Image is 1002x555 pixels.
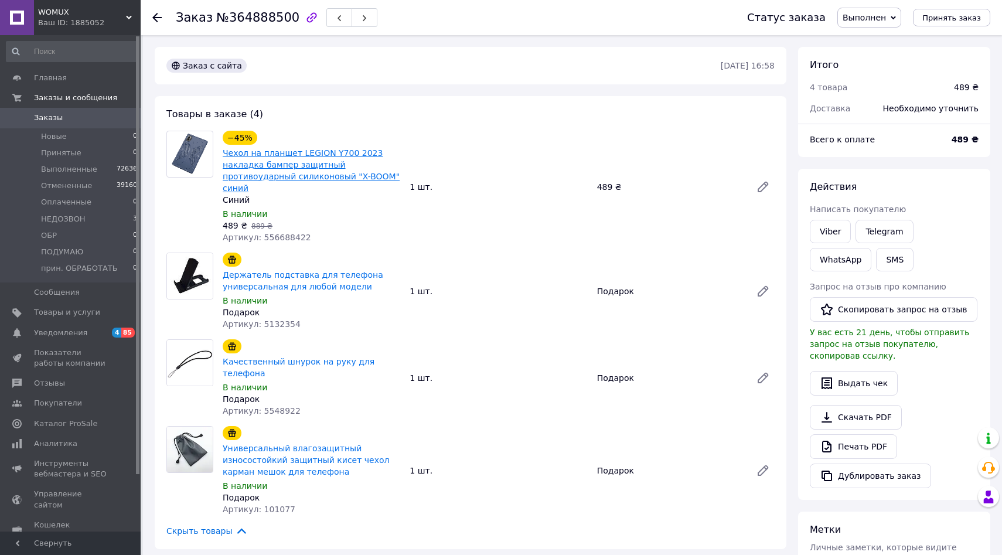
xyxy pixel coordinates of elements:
a: Редактировать [751,280,775,303]
span: Оплаченные [41,197,91,207]
span: Аналитика [34,438,77,449]
span: В наличии [223,383,267,392]
button: Дублировать заказ [810,464,931,488]
span: Товары и услуги [34,307,100,318]
div: Подарок [592,370,747,386]
span: У вас есть 21 день, чтобы отправить запрос на отзыв покупателю, скопировав ссылку. [810,328,969,360]
span: 3 [133,214,137,224]
button: Принять заказ [913,9,990,26]
div: 1 шт. [405,462,592,479]
span: Новые [41,131,67,142]
a: Редактировать [751,459,775,482]
div: Подарок [223,307,400,318]
span: Отзывы [34,378,65,389]
span: Товары в заказе (4) [166,108,263,120]
a: Редактировать [751,366,775,390]
span: 85 [121,328,135,338]
span: 0 [133,148,137,158]
span: Выполненные [41,164,97,175]
span: Артикул: 5548922 [223,406,301,416]
div: Вернуться назад [152,12,162,23]
span: Заказы и сообщения [34,93,117,103]
span: ПОДУМАЮ [41,247,83,257]
button: Скопировать запрос на отзыв [810,297,977,322]
span: 889 ₴ [251,222,272,230]
span: 4 товара [810,83,847,92]
span: Действия [810,181,857,192]
div: Подарок [223,492,400,503]
div: 489 ₴ [592,179,747,195]
img: Качественный шнурок на руку для телефона [167,340,213,386]
span: Заказы [34,113,63,123]
span: Главная [34,73,67,83]
span: Скрыть товары [166,525,248,537]
a: Чехол на планшет LEGION Y700 2023 накладка бампер защитный противоударный силиконовый "X-BOOM" синий [223,148,400,193]
a: Telegram [856,220,913,243]
span: В наличии [223,209,267,219]
span: Каталог ProSale [34,418,97,429]
div: Синий [223,194,400,206]
a: Редактировать [751,175,775,199]
span: Артикул: 556688422 [223,233,311,242]
span: Выполнен [843,13,886,22]
span: Принять заказ [922,13,981,22]
div: 489 ₴ [954,81,979,93]
div: Подарок [223,393,400,405]
span: Управление сайтом [34,489,108,510]
span: Артикул: 5132354 [223,319,301,329]
button: Выдать чек [810,371,898,396]
span: Сообщения [34,287,80,298]
button: SMS [876,248,914,271]
a: Скачать PDF [810,405,902,430]
div: Необходимо уточнить [876,96,986,121]
a: Качественный шнурок на руку для телефона [223,357,374,378]
input: Поиск [6,41,138,62]
img: Держатель подставка для телефона универсальная для любой модели [167,253,213,299]
a: Держатель подставка для телефона универсальная для любой модели [223,270,383,291]
span: Покупатели [34,398,82,408]
img: Универсальный влагозащитный износостойкий защитный кисет чехол карман мешок для телефона [167,427,213,472]
span: Уведомления [34,328,87,338]
img: Чехол на планшет LEGION Y700 2023 накладка бампер защитный противоударный силиконовый "X-BOOM" синий [171,131,209,177]
span: 0 [133,197,137,207]
div: Подарок [592,462,747,479]
span: Кошелек компании [34,520,108,541]
span: Инструменты вебмастера и SEO [34,458,108,479]
span: 39160 [117,181,137,191]
div: 1 шт. [405,370,592,386]
div: 1 шт. [405,283,592,299]
span: Запрос на отзыв про компанию [810,282,946,291]
span: Показатели работы компании [34,348,108,369]
b: 489 ₴ [952,135,979,144]
div: Подарок [592,283,747,299]
span: Метки [810,524,841,535]
span: Доставка [810,104,850,113]
span: Отмененные [41,181,92,191]
span: Всего к оплате [810,135,875,144]
a: Viber [810,220,851,243]
span: 0 [133,230,137,241]
div: Ваш ID: 1885052 [38,18,141,28]
div: −45% [223,131,257,145]
span: 0 [133,131,137,142]
span: 0 [133,247,137,257]
span: 72636 [117,164,137,175]
span: В наличии [223,296,267,305]
span: WOMUX [38,7,126,18]
span: 0 [133,263,137,274]
span: Итого [810,59,839,70]
a: WhatsApp [810,248,871,271]
span: №364888500 [216,11,299,25]
span: Заказ [176,11,213,25]
span: прин. ОБРАБОТАТЬ [41,263,118,274]
span: Артикул: 101077 [223,505,295,514]
time: [DATE] 16:58 [721,61,775,70]
span: Принятые [41,148,81,158]
div: Статус заказа [747,12,826,23]
span: 489 ₴ [223,221,247,230]
span: НЕДОЗВОН [41,214,86,224]
span: 4 [112,328,121,338]
span: ОБР [41,230,57,241]
div: 1 шт. [405,179,592,195]
span: В наличии [223,481,267,491]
